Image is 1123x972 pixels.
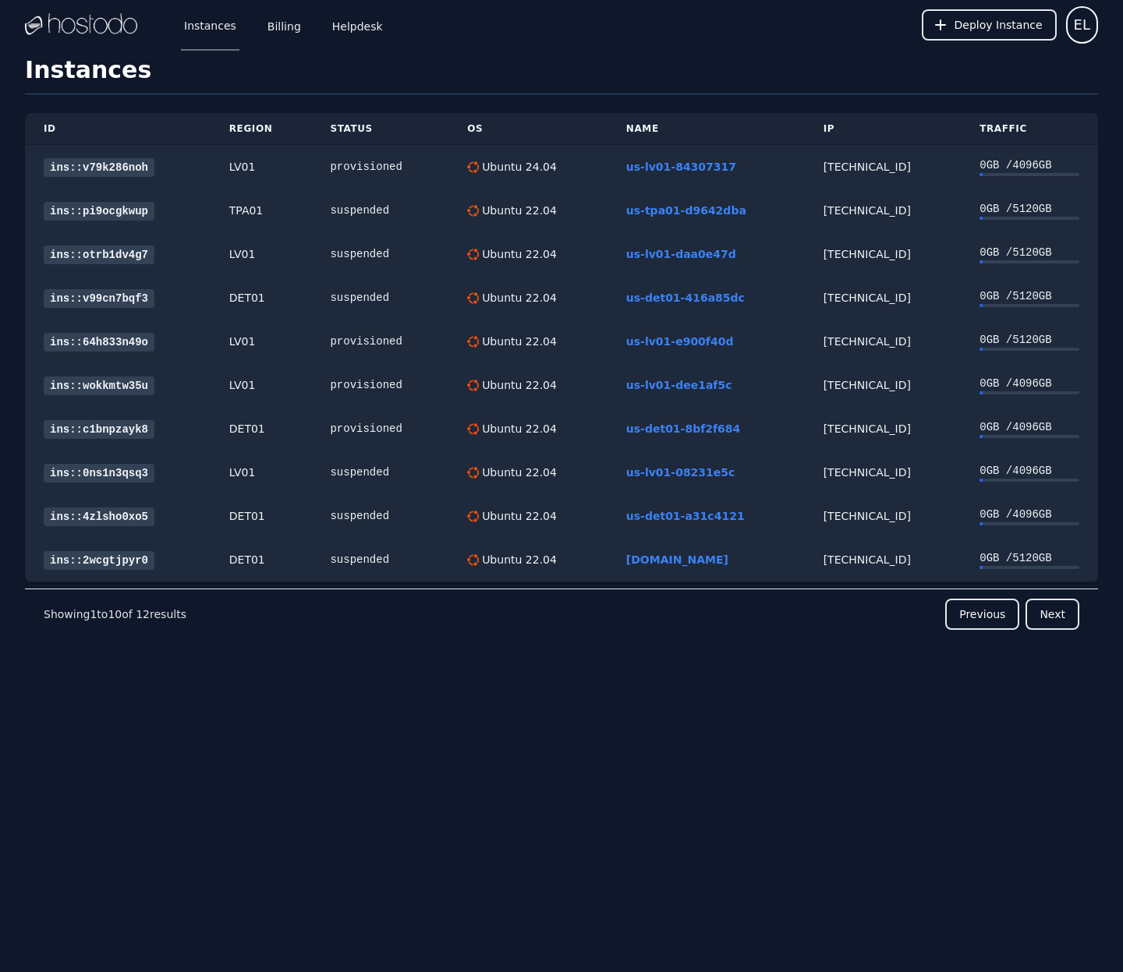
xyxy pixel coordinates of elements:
th: OS [448,113,608,145]
th: Name [608,113,805,145]
th: Traffic [961,113,1098,145]
a: ins::0ns1n3qsq3 [44,464,154,482]
div: suspended [330,552,430,567]
div: Ubuntu 22.04 [479,290,557,306]
div: DET01 [229,508,293,524]
a: us-lv01-84307317 [626,161,736,173]
a: us-det01-8bf2f684 [626,422,741,435]
div: 0 GB / 5120 GB [980,332,1079,348]
div: LV01 [229,246,293,262]
img: Ubuntu 22.04 [467,511,479,522]
div: Ubuntu 22.04 [479,421,557,437]
div: [TECHNICAL_ID] [824,203,943,218]
div: provisioned [330,159,430,175]
span: Deploy Instance [955,17,1043,33]
a: ins::c1bnpzayk8 [44,420,154,439]
div: 0 GB / 4096 GB [980,157,1079,173]
a: ins::4zlsho0xo5 [44,507,154,526]
img: Ubuntu 22.04 [467,292,479,304]
div: provisioned [330,377,430,393]
div: LV01 [229,377,293,393]
div: provisioned [330,334,430,349]
a: us-det01-416a85dc [626,292,745,304]
button: Deploy Instance [922,9,1057,41]
div: 0 GB / 5120 GB [980,550,1079,566]
div: suspended [330,203,430,218]
div: Ubuntu 22.04 [479,508,557,524]
img: Ubuntu 22.04 [467,423,479,435]
div: TPA01 [229,203,293,218]
img: Ubuntu 22.04 [467,336,479,348]
a: ins::v79k286noh [44,158,154,177]
div: suspended [330,508,430,524]
a: us-lv01-08231e5c [626,466,735,479]
th: Status [311,113,448,145]
button: Previous [945,599,1019,630]
a: us-lv01-daa0e47d [626,248,736,260]
div: LV01 [229,159,293,175]
img: Logo [25,13,137,37]
div: 0 GB / 5120 GB [980,245,1079,260]
div: [TECHNICAL_ID] [824,377,943,393]
div: [TECHNICAL_ID] [824,552,943,567]
div: suspended [330,246,430,262]
p: Showing to of results [44,606,186,622]
img: Ubuntu 24.04 [467,161,479,173]
a: us-lv01-e900f40d [626,335,734,348]
div: Ubuntu 22.04 [479,552,557,567]
div: Ubuntu 22.04 [479,334,557,349]
a: us-det01-a31c4121 [626,510,745,522]
div: 0 GB / 5120 GB [980,201,1079,217]
th: Region [211,113,312,145]
div: suspended [330,290,430,306]
div: [TECHNICAL_ID] [824,334,943,349]
div: LV01 [229,334,293,349]
span: 1 [90,608,97,620]
img: Ubuntu 22.04 [467,380,479,391]
div: provisioned [330,421,430,437]
div: Ubuntu 22.04 [479,465,557,480]
a: ins::pi9ocgkwup [44,202,154,221]
a: ins::wokkmtw35u [44,376,154,395]
a: ins::64h833n49o [44,333,154,352]
div: [TECHNICAL_ID] [824,508,943,524]
span: EL [1074,14,1090,36]
a: ins::2wcgtjpyr0 [44,551,154,570]
img: Ubuntu 22.04 [467,205,479,217]
span: 12 [136,608,150,620]
div: [TECHNICAL_ID] [824,465,943,480]
button: User menu [1066,6,1098,44]
div: [TECHNICAL_ID] [824,290,943,306]
th: IP [805,113,962,145]
a: [DOMAIN_NAME] [626,553,728,566]
div: suspended [330,465,430,480]
button: Next [1026,599,1079,630]
div: 0 GB / 4096 GB [980,419,1079,435]
div: Ubuntu 24.04 [479,159,557,175]
th: ID [25,113,211,145]
a: us-tpa01-d9642dba [626,204,746,217]
div: [TECHNICAL_ID] [824,246,943,262]
img: Ubuntu 22.04 [467,249,479,260]
span: 10 [108,608,122,620]
div: LV01 [229,465,293,480]
div: [TECHNICAL_ID] [824,421,943,437]
div: 0 GB / 5120 GB [980,288,1079,304]
a: ins::otrb1dv4g7 [44,246,154,264]
h1: Instances [25,56,1098,94]
div: 0 GB / 4096 GB [980,507,1079,522]
div: [TECHNICAL_ID] [824,159,943,175]
img: Ubuntu 22.04 [467,554,479,566]
div: DET01 [229,552,293,567]
a: ins::v99cn7bqf3 [44,289,154,308]
div: Ubuntu 22.04 [479,246,557,262]
img: Ubuntu 22.04 [467,467,479,479]
div: Ubuntu 22.04 [479,377,557,393]
div: Ubuntu 22.04 [479,203,557,218]
div: DET01 [229,290,293,306]
nav: Pagination [25,589,1098,639]
a: us-lv01-dee1af5c [626,379,732,391]
div: 0 GB / 4096 GB [980,463,1079,479]
div: DET01 [229,421,293,437]
div: 0 GB / 4096 GB [980,376,1079,391]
